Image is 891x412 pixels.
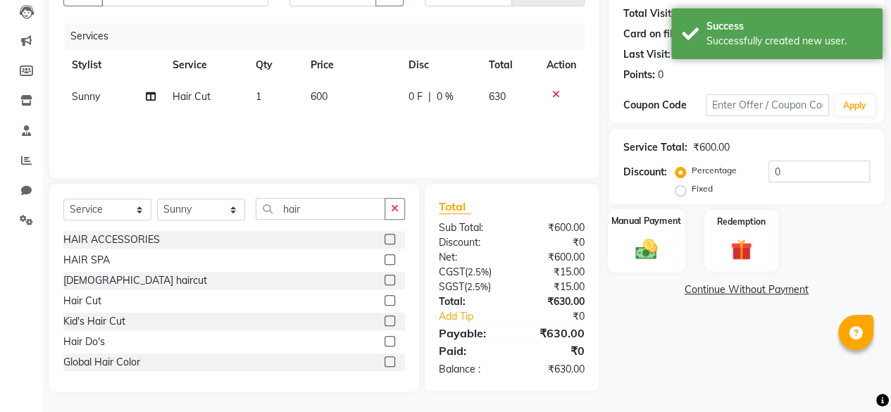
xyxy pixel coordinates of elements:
div: ₹630.00 [511,294,595,309]
div: Services [65,23,595,49]
div: Successfully created new user. [706,34,872,49]
div: ( ) [428,265,512,280]
th: Disc [400,49,480,81]
input: Enter Offer / Coupon Code [706,94,829,116]
div: ( ) [428,280,512,294]
div: Total Visits: [623,6,679,21]
div: Total: [428,294,512,309]
div: Discount: [428,235,512,250]
div: Balance : [428,362,512,377]
div: Payable: [428,325,512,342]
span: 2.5% [467,281,488,292]
input: Search or Scan [256,198,385,220]
div: ₹630.00 [511,325,595,342]
label: Manual Payment [611,214,682,227]
div: ₹600.00 [511,220,595,235]
span: 0 % [437,89,454,104]
th: Total [480,49,538,81]
div: HAIR SPA [63,253,110,268]
span: Sunny [72,90,100,103]
div: ₹600.00 [693,140,730,155]
img: _gift.svg [724,237,759,263]
span: 600 [311,90,328,103]
div: ₹15.00 [511,265,595,280]
label: Percentage [692,164,737,177]
div: Discount: [623,165,667,180]
div: Card on file: [623,27,681,42]
span: 0 F [409,89,423,104]
label: Redemption [717,216,766,228]
span: Total [439,199,471,214]
th: Action [538,49,585,81]
div: Last Visit: [623,47,671,62]
div: Service Total: [623,140,687,155]
div: ₹0 [525,309,595,324]
div: Sub Total: [428,220,512,235]
div: Hair Cut [63,294,101,308]
th: Stylist [63,49,164,81]
span: Hair Cut [173,90,211,103]
div: Global Hair Color [63,355,140,370]
div: ₹15.00 [511,280,595,294]
span: 2.5% [468,266,489,277]
div: ₹0 [511,342,595,359]
div: ₹630.00 [511,362,595,377]
div: ₹600.00 [511,250,595,265]
div: ₹0 [511,235,595,250]
div: Points: [623,68,655,82]
div: [DEMOGRAPHIC_DATA] haircut [63,273,207,288]
div: Success [706,19,872,34]
a: Add Tip [428,309,525,324]
div: Kid's Hair Cut [63,314,125,329]
div: Paid: [428,342,512,359]
label: Fixed [692,182,713,195]
span: 630 [489,90,506,103]
span: 1 [256,90,261,103]
img: _cash.svg [628,236,664,261]
button: Apply [835,95,875,116]
span: | [428,89,431,104]
div: HAIR ACCESSORIES [63,232,160,247]
div: Hair Do's [63,335,105,349]
th: Price [302,49,400,81]
a: Continue Without Payment [612,282,881,297]
th: Qty [247,49,302,81]
div: Coupon Code [623,98,706,113]
span: SGST [439,280,464,293]
th: Service [164,49,247,81]
div: 0 [658,68,663,82]
span: CGST [439,266,465,278]
div: Net: [428,250,512,265]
